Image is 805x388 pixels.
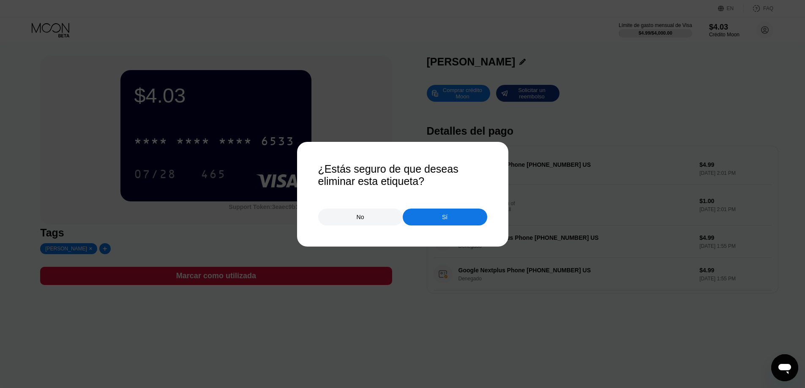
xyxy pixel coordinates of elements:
div: ¿Estás seguro de que deseas eliminar esta etiqueta? [318,163,487,187]
iframe: Botón para iniciar la ventana de mensajería, conversación en curso [771,354,798,381]
div: Sí [403,209,487,225]
div: Sí [442,213,448,221]
div: No [357,213,364,221]
div: No [318,209,403,225]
